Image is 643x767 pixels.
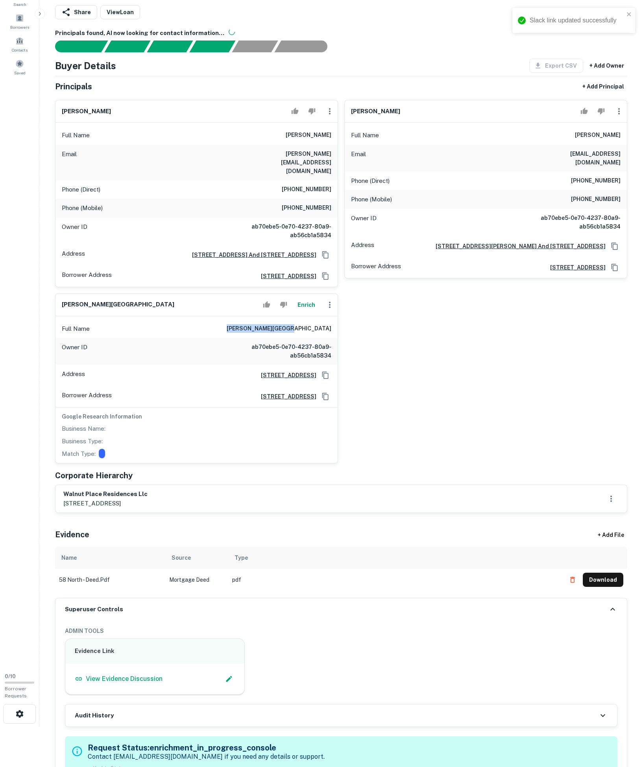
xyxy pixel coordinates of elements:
[277,297,290,313] button: Reject
[13,1,26,7] span: Search
[62,412,331,421] h6: Google Research Information
[61,553,77,562] div: Name
[62,324,90,334] p: Full Name
[55,29,627,38] h6: Principals found, AI now looking for contact information...
[429,242,606,251] h6: [STREET_ADDRESS][PERSON_NAME] And [STREET_ADDRESS]
[12,47,28,53] span: Contacts
[351,262,401,273] p: Borrower Address
[14,70,26,76] span: Saved
[63,490,148,499] h6: walnut place residences llc
[55,547,627,598] div: scrollable content
[55,569,165,591] td: 58 north - deed.pdf
[62,185,100,194] p: Phone (Direct)
[227,324,331,334] h6: [PERSON_NAME][GEOGRAPHIC_DATA]
[62,300,174,309] h6: [PERSON_NAME][GEOGRAPHIC_DATA]
[189,41,235,52] div: Principals found, AI now looking for contact information...
[579,79,627,94] button: + Add Principal
[86,674,163,684] p: View Evidence Discussion
[626,11,632,18] button: close
[320,270,331,282] button: Copy Address
[55,81,92,92] h5: Principals
[65,605,123,614] h6: Superuser Controls
[62,203,103,213] p: Phone (Mobile)
[62,131,90,140] p: Full Name
[165,569,228,591] td: Mortgage Deed
[526,149,621,167] h6: [EMAIL_ADDRESS][DOMAIN_NAME]
[526,214,621,231] h6: ab70ebe5-0e70-4237-80a9-ab56cb1a5834
[544,263,606,272] a: [STREET_ADDRESS]
[571,195,621,204] h6: [PHONE_NUMBER]
[55,59,116,73] h4: Buyer Details
[594,103,608,119] button: Reject
[88,742,325,754] h5: Request Status: enrichment_in_progress_console
[165,547,228,569] th: Source
[62,343,87,360] p: Owner ID
[65,627,617,635] h6: ADMIN TOOLS
[609,262,621,273] button: Copy Address
[282,185,331,194] h6: [PHONE_NUMBER]
[237,343,331,360] h6: ab70ebe5-0e70-4237-80a9-ab56cb1a5834
[351,149,366,167] p: Email
[255,371,316,380] a: [STREET_ADDRESS]
[2,56,37,77] a: Saved
[62,449,96,459] p: Match Type:
[351,240,374,252] p: Address
[55,470,133,481] h5: Corporate Hierarchy
[232,41,278,52] div: Principals found, still searching for contact information. This may take time...
[62,149,77,175] p: Email
[10,24,29,30] span: Borrowers
[255,272,316,280] a: [STREET_ADDRESS]
[275,41,337,52] div: AI fulfillment process complete.
[305,103,319,119] button: Reject
[62,107,111,116] h6: [PERSON_NAME]
[62,391,112,402] p: Borrower Address
[75,711,114,720] h6: Audit History
[288,103,302,119] button: Accept
[75,674,163,684] a: View Evidence Discussion
[75,647,235,656] h6: Evidence Link
[55,547,165,569] th: Name
[62,424,105,433] p: Business Name:
[294,297,319,313] button: Enrich
[46,41,105,52] div: Sending borrower request to AI...
[565,573,580,586] button: Delete file
[5,686,27,699] span: Borrower Requests
[530,16,624,25] div: Slack link updated successfully
[62,369,85,381] p: Address
[351,176,390,186] p: Phone (Direct)
[604,704,643,742] iframe: Chat Widget
[282,203,331,213] h6: [PHONE_NUMBER]
[88,752,325,761] p: Contact [EMAIL_ADDRESS][DOMAIN_NAME] if you need any details or support.
[571,176,621,186] h6: [PHONE_NUMBER]
[63,499,148,508] p: [STREET_ADDRESS]
[223,673,235,685] button: Edit Slack Link
[351,107,400,116] h6: [PERSON_NAME]
[237,222,331,240] h6: ab70ebe5-0e70-4237-80a9-ab56cb1a5834
[260,297,273,313] button: Accept
[351,214,377,231] p: Owner ID
[100,5,140,19] a: ViewLoan
[228,547,562,569] th: Type
[320,249,331,261] button: Copy Address
[575,131,621,140] h6: [PERSON_NAME]
[286,131,331,140] h6: [PERSON_NAME]
[62,249,85,261] p: Address
[2,33,37,55] a: Contacts
[2,11,37,32] div: Borrowers
[609,240,621,252] button: Copy Address
[62,437,103,446] p: Business Type:
[586,59,627,73] button: + Add Owner
[237,149,331,175] h6: [PERSON_NAME][EMAIL_ADDRESS][DOMAIN_NAME]
[186,251,316,259] a: [STREET_ADDRESS] And [STREET_ADDRESS]
[255,392,316,401] a: [STREET_ADDRESS]
[320,391,331,402] button: Copy Address
[351,195,392,204] p: Phone (Mobile)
